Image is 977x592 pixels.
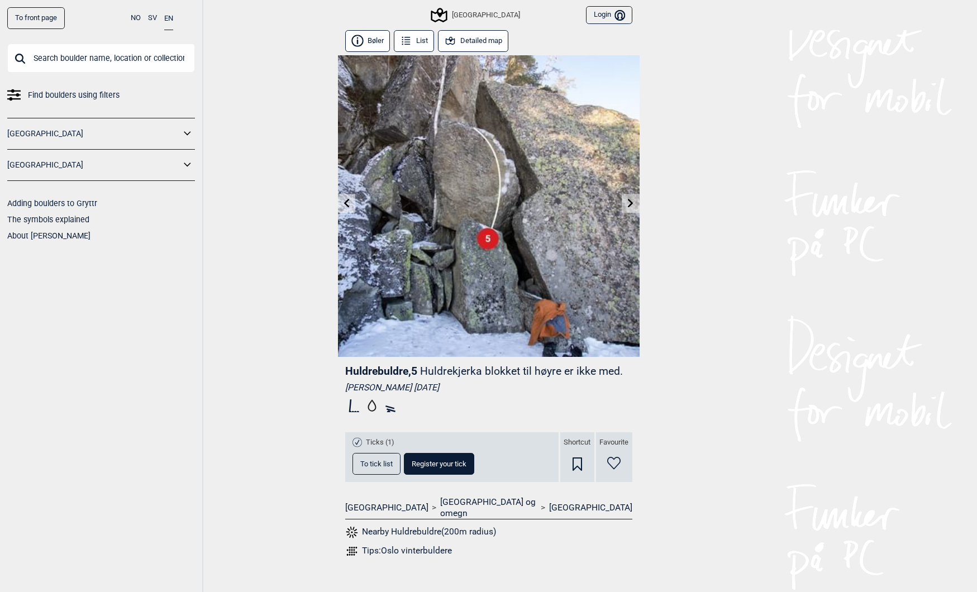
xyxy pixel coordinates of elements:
a: [GEOGRAPHIC_DATA] [549,502,632,513]
span: Favourite [599,438,628,447]
div: Tips: Oslo vinterbuldere [362,545,452,556]
span: Huldrebuldre , 5 [345,365,417,378]
button: Nearby Huldrebuldre(200m radius) [345,525,497,540]
button: Detailed map [438,30,509,52]
img: Huldrebuldre 210131 [338,55,640,357]
span: Ticks (1) [366,438,394,447]
button: List [394,30,435,52]
a: [GEOGRAPHIC_DATA] [7,126,180,142]
button: Register your tick [404,453,474,475]
span: To tick list [360,460,393,467]
div: [GEOGRAPHIC_DATA] [432,8,520,22]
a: Find boulders using filters [7,87,195,103]
a: The symbols explained [7,215,89,224]
a: Adding boulders to Gryttr [7,199,97,208]
div: Shortcut [560,432,594,482]
a: [GEOGRAPHIC_DATA] [7,157,180,173]
a: [GEOGRAPHIC_DATA] og omegn [440,496,537,519]
span: Register your tick [412,460,466,467]
button: SV [148,7,157,29]
button: Bøler [345,30,390,52]
nav: > > [345,496,632,519]
button: To tick list [352,453,401,475]
button: NO [131,7,141,29]
div: [PERSON_NAME] [DATE] [345,382,632,393]
button: EN [164,7,173,30]
button: Login [586,6,632,25]
a: To front page [7,7,65,29]
input: Search boulder name, location or collection [7,44,195,73]
p: Huldrekjerka blokket til høyre er ikke med. [420,365,623,378]
a: Tips:Oslo vinterbuldere [345,545,632,558]
a: [GEOGRAPHIC_DATA] [345,502,428,513]
a: About [PERSON_NAME] [7,231,90,240]
span: Find boulders using filters [28,87,120,103]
